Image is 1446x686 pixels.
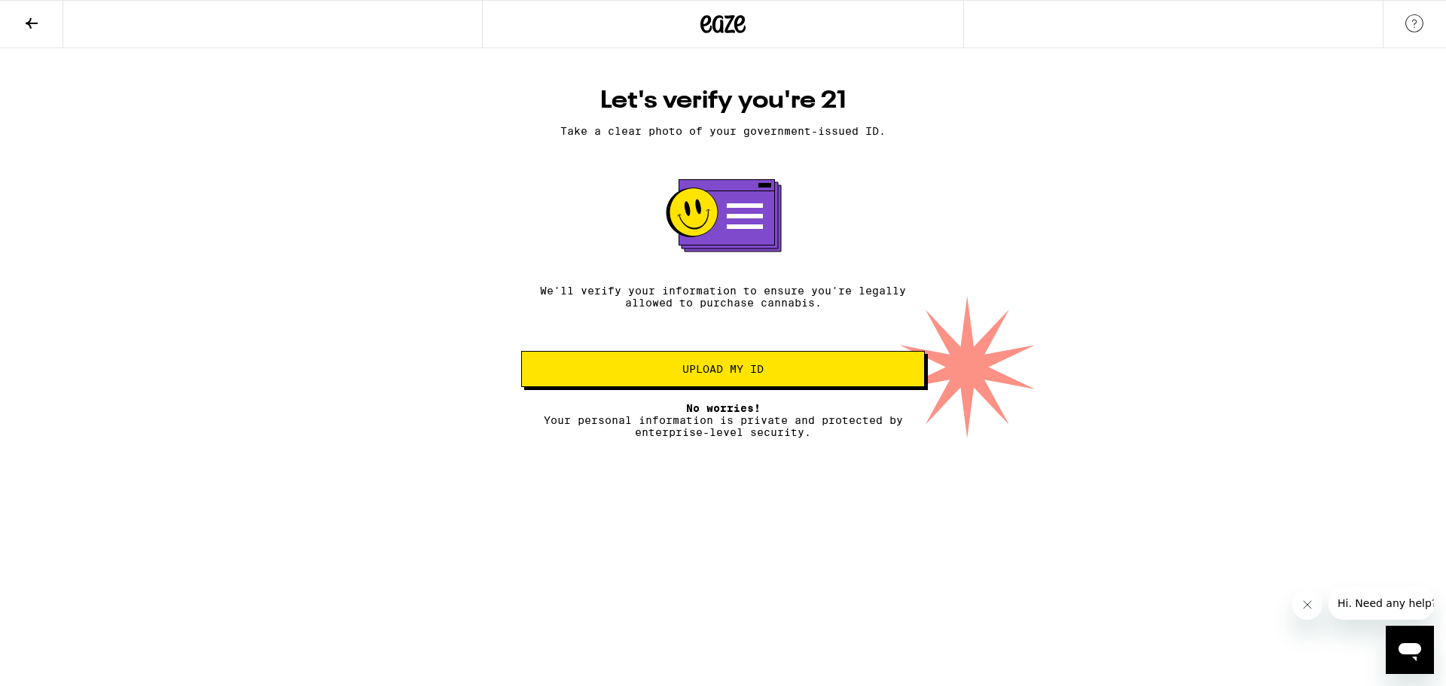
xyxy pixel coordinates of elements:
[521,402,925,438] p: Your personal information is private and protected by enterprise-level security.
[521,351,925,387] button: Upload my ID
[1386,626,1434,674] iframe: Button to launch messaging window
[1329,587,1434,620] iframe: Message from company
[9,11,108,23] span: Hi. Need any help?
[521,86,925,116] h1: Let's verify you're 21
[686,402,761,414] span: No worries!
[682,364,764,374] span: Upload my ID
[521,125,925,137] p: Take a clear photo of your government-issued ID.
[521,285,925,309] p: We'll verify your information to ensure you're legally allowed to purchase cannabis.
[1292,590,1322,620] iframe: Close message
